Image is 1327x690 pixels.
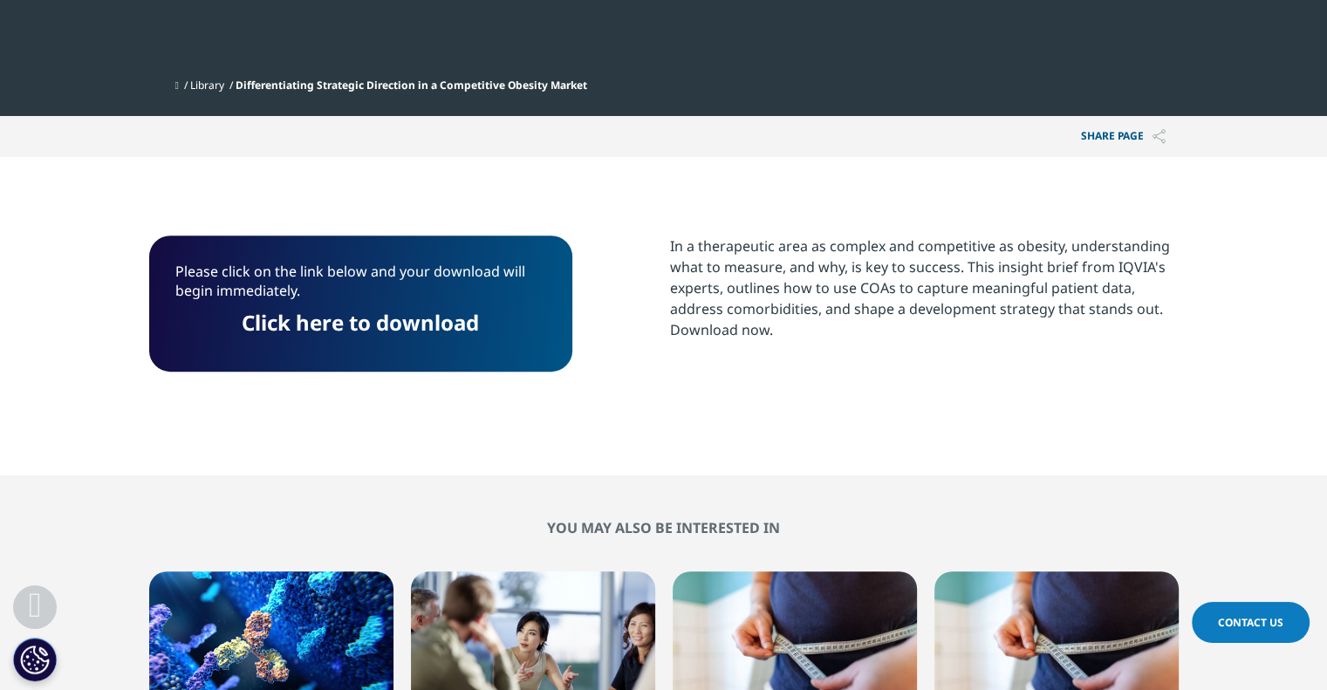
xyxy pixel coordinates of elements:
p: Please click on the link below and your download will begin immediately. [175,262,546,313]
h2: You may also be interested in [149,519,1179,536]
button: Share PAGEShare PAGE [1068,116,1179,157]
a: Library [190,78,224,92]
a: Contact Us [1192,602,1310,643]
a: Click here to download [242,308,479,337]
p: Share PAGE [1068,116,1179,157]
span: Contact Us [1218,615,1283,630]
img: Share PAGE [1153,129,1166,144]
p: In a therapeutic area as complex and competitive as obesity, understanding what to measure, and w... [670,236,1179,353]
span: Differentiating Strategic Direction in a Competitive Obesity Market [236,78,587,92]
button: Cookies Settings [13,638,57,681]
